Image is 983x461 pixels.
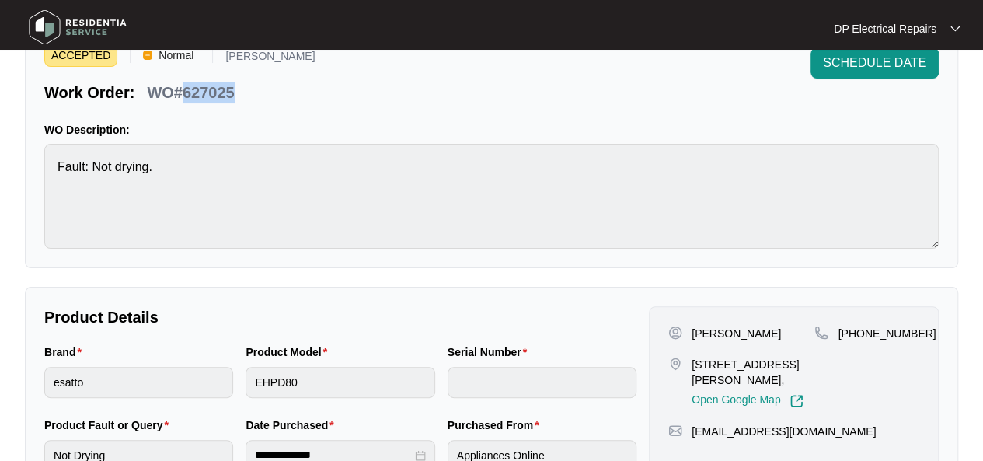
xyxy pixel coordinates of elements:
[147,82,234,103] p: WO#627025
[668,357,682,371] img: map-pin
[44,122,939,138] p: WO Description:
[692,357,814,388] p: [STREET_ADDRESS][PERSON_NAME],
[838,326,936,341] p: [PHONE_NUMBER]
[44,417,175,433] label: Product Fault or Query
[44,367,233,398] input: Brand
[44,82,134,103] p: Work Order:
[448,417,546,433] label: Purchased From
[448,344,533,360] label: Serial Number
[692,394,803,408] a: Open Google Map
[790,394,803,408] img: Link-External
[823,54,926,72] span: SCHEDULE DATE
[246,417,340,433] label: Date Purchased
[834,21,936,37] p: DP Electrical Repairs
[668,326,682,340] img: user-pin
[950,25,960,33] img: dropdown arrow
[246,344,333,360] label: Product Model
[44,344,88,360] label: Brand
[246,367,434,398] input: Product Model
[44,44,117,67] span: ACCEPTED
[152,44,200,67] span: Normal
[814,326,828,340] img: map-pin
[23,4,132,51] img: residentia service logo
[448,367,636,398] input: Serial Number
[692,326,781,341] p: [PERSON_NAME]
[44,306,636,328] p: Product Details
[44,144,939,249] textarea: Fault: Not drying.
[668,424,682,438] img: map-pin
[810,47,939,79] button: SCHEDULE DATE
[225,51,315,67] p: [PERSON_NAME]
[692,424,876,439] p: [EMAIL_ADDRESS][DOMAIN_NAME]
[143,51,152,60] img: Vercel Logo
